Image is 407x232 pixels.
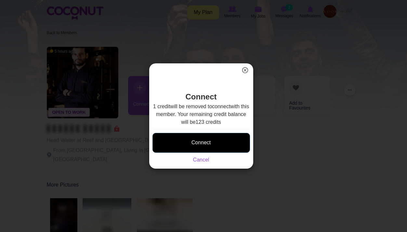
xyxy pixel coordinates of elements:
h2: Connect [152,70,250,103]
button: Close [241,66,249,74]
b: 1 credit [153,104,170,109]
button: Connect [152,133,250,153]
b: 123 credits [196,119,221,125]
b: connect [212,104,230,109]
div: will be removed to with this member. Your remaining credit balance will be [152,103,250,164]
a: Cancel [193,157,209,162]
